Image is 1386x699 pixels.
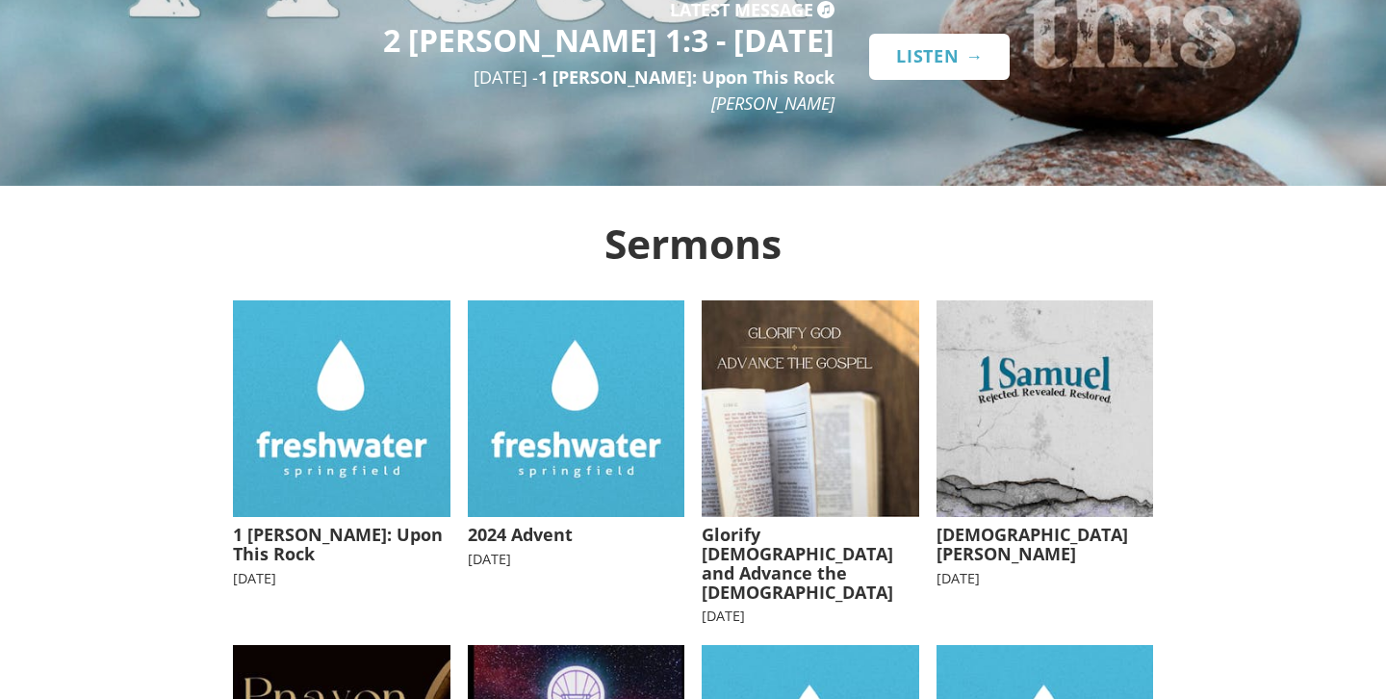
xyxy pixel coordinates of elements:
[702,300,919,518] img: Glorify-God-Advance-the-Gospel-square.png
[468,550,511,568] small: [DATE]
[468,300,685,518] img: fc-default-1400.png
[233,300,450,588] a: 1 [PERSON_NAME]: Upon This Rock [DATE]
[869,34,1010,79] a: Listen →
[233,23,834,57] h3: 2 [PERSON_NAME] 1:3 - [DATE]
[233,220,1153,266] h2: Sermons
[702,300,919,627] a: Glorify [DEMOGRAPHIC_DATA] and Advance the [DEMOGRAPHIC_DATA] [DATE]
[233,569,276,587] small: [DATE]
[702,607,745,625] small: [DATE]
[468,300,685,569] a: 2024 Advent [DATE]
[937,526,1154,564] h5: [DEMOGRAPHIC_DATA][PERSON_NAME]
[670,6,813,14] h5: Latest Message
[702,526,919,602] h5: Glorify [DEMOGRAPHIC_DATA] and Advance the [DEMOGRAPHIC_DATA]
[538,65,834,89] span: 1 [PERSON_NAME]: Upon This Rock
[937,300,1154,518] img: 1-Samuel-square.jpg
[937,300,1154,588] a: [DEMOGRAPHIC_DATA][PERSON_NAME] [DATE]
[711,91,834,115] span: [PERSON_NAME]
[468,526,685,545] h5: 2024 Advent
[233,526,450,564] h5: 1 [PERSON_NAME]: Upon This Rock
[233,300,450,518] img: fc-default-1400.png
[937,569,980,587] small: [DATE]
[233,65,834,116] p: [DATE] -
